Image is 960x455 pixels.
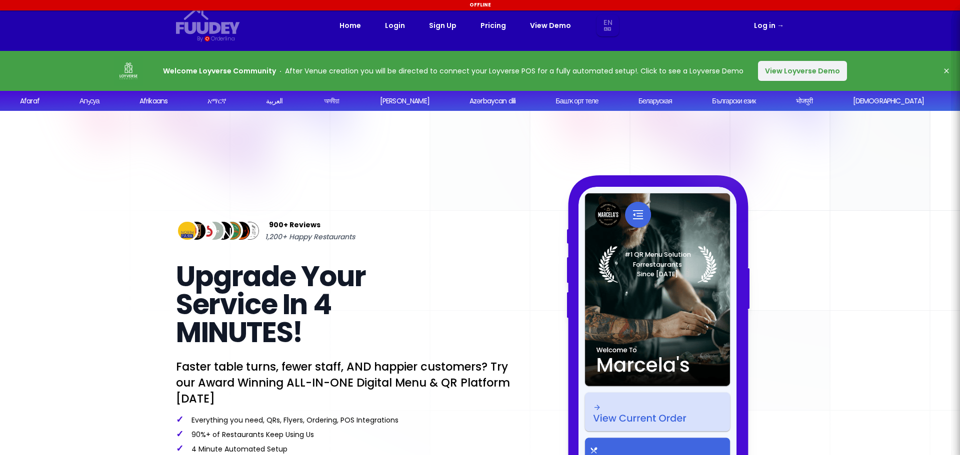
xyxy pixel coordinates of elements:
[203,220,225,242] img: Review Img
[469,96,515,106] div: Azərbaycan dili
[555,96,598,106] div: Башҡорт теле
[163,65,743,77] p: After Venue creation you will be directed to connect your Loyverse POS for a fully automated setu...
[269,219,320,231] span: 900+ Reviews
[339,19,361,31] a: Home
[324,96,339,106] div: অসমীয়া
[530,19,571,31] a: View Demo
[197,34,202,43] div: By
[176,442,183,455] span: ✓
[176,428,183,440] span: ✓
[176,415,512,425] p: Everything you need, QRs, Flyers, Ordering, POS Integrations
[211,34,234,43] div: Orderlina
[429,19,456,31] a: Sign Up
[265,231,355,243] span: 1,200+ Happy Restaurants
[796,96,813,106] div: भोजपुरी
[79,96,99,106] div: Аҧсуа
[185,220,207,242] img: Review Img
[221,220,243,242] img: Review Img
[212,220,234,242] img: Review Img
[176,257,365,352] span: Upgrade Your Service In 4 MINUTES!
[712,96,756,106] div: Български език
[163,66,276,76] strong: Welcome Loyverse Community
[598,246,717,283] img: Laurel
[176,359,512,407] p: Faster table turns, fewer staff, AND happier customers? Try our Award Winning ALL-IN-ONE Digital ...
[176,8,240,34] svg: {/* Added fill="currentColor" here */} {/* This rectangle defines the background. Its explicit fi...
[230,220,252,242] img: Review Img
[638,96,672,106] div: Беларуская
[176,429,512,440] p: 90%+ of Restaurants Keep Using Us
[758,61,847,81] button: View Loyverse Demo
[176,220,198,242] img: Review Img
[385,19,405,31] a: Login
[139,96,167,106] div: Afrikaans
[207,96,226,106] div: አማርኛ
[194,220,216,242] img: Review Img
[176,413,183,426] span: ✓
[380,96,429,106] div: [PERSON_NAME]
[1,1,958,8] div: Offline
[853,96,924,106] div: [DEMOGRAPHIC_DATA]
[480,19,506,31] a: Pricing
[20,96,39,106] div: Afaraf
[754,19,784,31] a: Log in
[266,96,282,106] div: العربية
[777,20,784,30] span: →
[176,444,512,454] p: 4 Minute Automated Setup
[238,220,261,242] img: Review Img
